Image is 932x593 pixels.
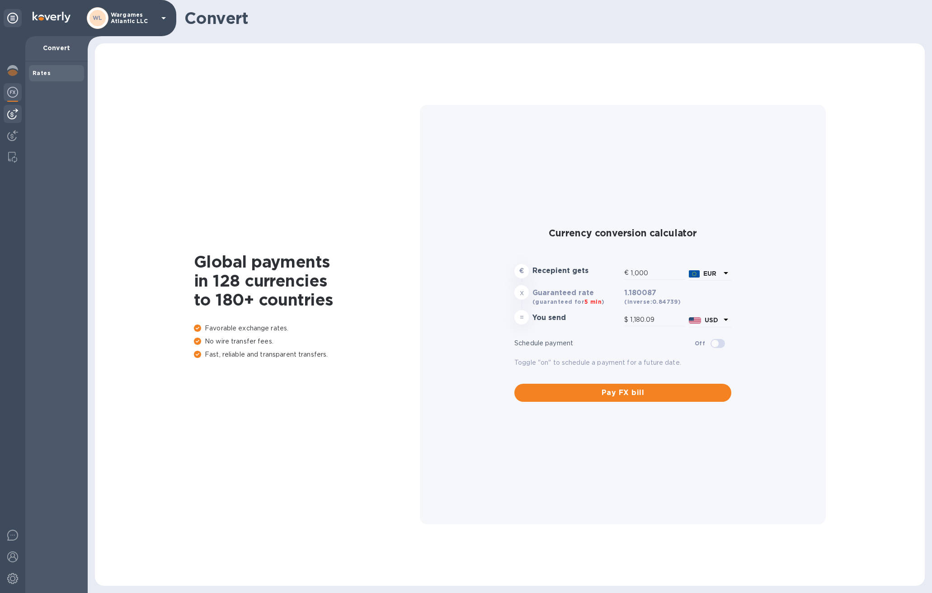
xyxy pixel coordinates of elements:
[194,337,420,346] p: No wire transfer fees.
[514,339,695,348] p: Schedule payment
[194,252,420,309] h1: Global payments in 128 currencies to 180+ countries
[624,289,731,297] h3: 1.180087
[4,9,22,27] div: Unpin categories
[689,317,701,324] img: USD
[194,324,420,333] p: Favorable exchange rates.
[532,267,621,275] h3: Recepient gets
[33,43,80,52] p: Convert
[7,87,18,98] img: Foreign exchange
[514,285,529,300] div: x
[532,314,621,322] h3: You send
[624,298,681,305] b: (inverse: 0.84739 )
[33,12,71,23] img: Logo
[519,267,524,274] strong: €
[624,266,631,280] div: €
[522,387,724,398] span: Pay FX bill
[631,266,685,280] input: Amount
[514,310,529,325] div: =
[514,384,731,402] button: Pay FX bill
[630,313,685,327] input: Amount
[705,316,718,324] b: USD
[695,340,705,347] b: Off
[184,9,918,28] h1: Convert
[194,350,420,359] p: Fast, reliable and transparent transfers.
[584,298,602,305] span: 5 min
[93,14,103,21] b: WL
[624,313,630,327] div: $
[33,70,51,76] b: Rates
[703,270,716,277] b: EUR
[532,298,604,305] b: (guaranteed for )
[514,358,731,367] p: Toggle "on" to schedule a payment for a future date.
[111,12,156,24] p: Wargames Atlantic LLC
[532,289,621,297] h3: Guaranteed rate
[514,227,731,239] h2: Currency conversion calculator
